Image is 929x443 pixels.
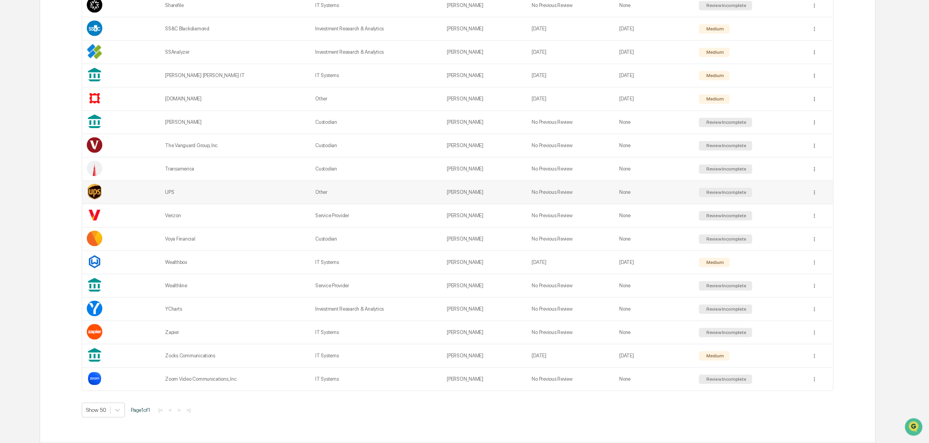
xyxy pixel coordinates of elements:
[165,353,306,359] div: Zocks Communications
[165,2,306,8] div: Sharefile
[165,119,306,125] div: [PERSON_NAME]
[16,113,49,121] span: Data Lookup
[311,251,442,274] td: IT Systems
[442,367,527,390] td: [PERSON_NAME]
[705,166,746,172] div: Review Incomplete
[165,259,306,265] div: Wealthbox
[131,407,150,413] span: Page 1 of 1
[156,407,165,413] button: |<
[87,207,102,223] img: Vendor Logo
[527,64,615,87] td: [DATE]
[87,184,102,199] img: Vendor Logo
[311,40,442,64] td: Investment Research & Analytics
[615,204,695,227] td: None
[615,17,695,40] td: [DATE]
[705,190,746,195] div: Review Incomplete
[527,157,615,181] td: No Previous Review
[87,230,102,246] img: Vendor Logo
[442,321,527,344] td: [PERSON_NAME]
[5,95,53,109] a: 🖐️Preclearance
[442,134,527,157] td: [PERSON_NAME]
[8,114,14,120] div: 🔎
[55,132,94,138] a: Powered byPylon
[527,204,615,227] td: No Previous Review
[527,344,615,367] td: [DATE]
[442,251,527,274] td: [PERSON_NAME]
[311,134,442,157] td: Custodian
[615,87,695,111] td: [DATE]
[615,134,695,157] td: None
[311,344,442,367] td: IT Systems
[184,407,193,413] button: >|
[527,181,615,204] td: No Previous Review
[26,60,128,67] div: Start new chat
[705,213,746,218] div: Review Incomplete
[165,72,306,78] div: [PERSON_NAME] [PERSON_NAME] IT
[442,17,527,40] td: [PERSON_NAME]
[615,40,695,64] td: [DATE]
[527,274,615,297] td: No Previous Review
[26,67,98,74] div: We're available if you need us!
[8,16,142,29] p: How can we help?
[615,64,695,87] td: [DATE]
[527,40,615,64] td: [DATE]
[615,321,695,344] td: None
[16,98,50,106] span: Preclearance
[87,324,102,339] img: Vendor Logo
[56,99,63,105] div: 🗄️
[615,344,695,367] td: [DATE]
[5,110,52,124] a: 🔎Data Lookup
[165,283,306,288] div: Wealthline
[527,134,615,157] td: No Previous Review
[165,376,306,382] div: Zoom Video Communications, Inc.
[311,64,442,87] td: IT Systems
[705,73,724,78] div: Medium
[705,96,724,102] div: Medium
[77,132,94,138] span: Pylon
[87,137,102,153] img: Vendor Logo
[442,297,527,321] td: [PERSON_NAME]
[165,213,306,218] div: Verizon
[527,297,615,321] td: No Previous Review
[87,371,102,386] img: Vendor Logo
[705,143,746,148] div: Review Incomplete
[175,407,183,413] button: >
[8,99,14,105] div: 🖐️
[615,274,695,297] td: None
[87,20,102,36] img: Vendor Logo
[705,120,746,125] div: Review Incomplete
[165,236,306,242] div: Voya Financial
[165,329,306,335] div: Zapier
[87,44,102,59] img: Vendor Logo
[311,274,442,297] td: Service Provider
[132,62,142,71] button: Start new chat
[165,26,306,32] div: SS&C Blackdiamond
[165,142,306,148] div: The Vanguard Group, Inc.
[615,227,695,251] td: None
[165,189,306,195] div: UPS
[527,111,615,134] td: No Previous Review
[442,87,527,111] td: [PERSON_NAME]
[442,64,527,87] td: [PERSON_NAME]
[705,283,746,288] div: Review Incomplete
[615,251,695,274] td: [DATE]
[442,111,527,134] td: [PERSON_NAME]
[527,251,615,274] td: [DATE]
[904,417,925,438] iframe: Open customer support
[165,166,306,172] div: Transamerica
[442,274,527,297] td: [PERSON_NAME]
[615,367,695,390] td: None
[527,227,615,251] td: No Previous Review
[166,407,174,413] button: <
[311,181,442,204] td: Other
[87,90,102,106] img: Vendor Logo
[311,17,442,40] td: Investment Research & Analytics
[165,306,306,312] div: YCharts
[615,111,695,134] td: None
[705,306,746,312] div: Review Incomplete
[8,60,22,74] img: 1746055101610-c473b297-6a78-478c-a979-82029cc54cd1
[615,181,695,204] td: None
[442,181,527,204] td: [PERSON_NAME]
